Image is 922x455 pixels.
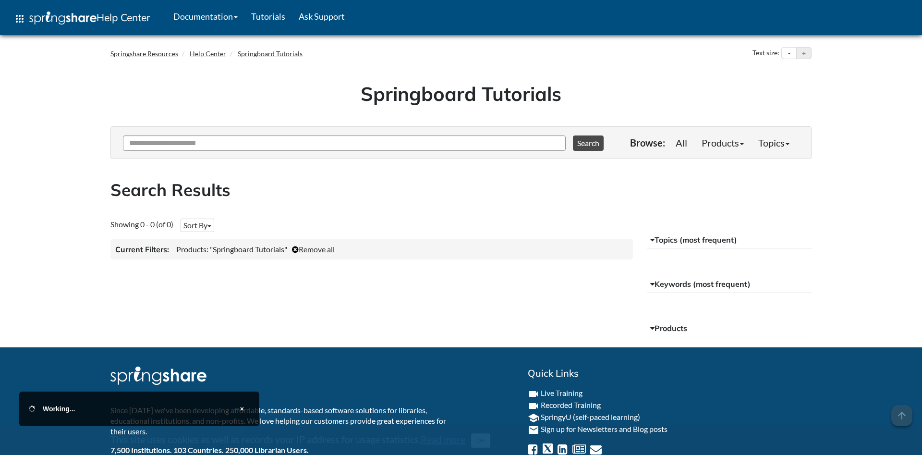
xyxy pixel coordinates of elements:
a: All [668,133,694,152]
p: Browse: [630,136,665,149]
a: Live Training [541,388,582,397]
a: Topics [751,133,797,152]
button: Search [573,135,604,151]
i: videocam [528,388,539,400]
span: Working... [43,405,75,413]
button: Increase text size [797,48,811,59]
i: videocam [528,400,539,412]
p: Since [DATE] we've been developing affordable, standards-based software solutions for libraries, ... [110,405,454,437]
h2: Search Results [110,178,812,202]
button: Products [647,320,812,337]
span: arrow_upward [891,405,912,426]
b: 7,500 Institutions. 103 Countries. 250,000 Librarian Users. [110,445,309,455]
a: Products [694,133,751,152]
a: Sign up for Newsletters and Blog posts [541,424,667,433]
span: Products: [176,245,208,254]
img: Springshare [29,12,97,25]
a: Documentation [167,4,244,28]
button: Close [234,401,250,417]
div: This site uses cookies as well as records your IP address for usage statistics. [101,432,821,448]
span: "Springboard Tutorials" [210,245,287,254]
h1: Springboard Tutorials [118,80,804,107]
a: arrow_upward [891,406,912,418]
a: Remove all [292,245,335,254]
button: Close [471,433,490,448]
button: Keywords (most frequent) [647,276,812,293]
a: Recorded Training [541,400,601,409]
a: apps Help Center [7,4,157,33]
a: Tutorials [244,4,292,28]
a: Springshare Resources [110,49,178,58]
a: SpringyU (self-paced learning) [541,412,640,421]
span: Showing 0 - 0 (of 0) [110,220,173,229]
button: Topics (most frequent) [647,232,812,249]
span: apps [14,13,25,25]
a: Ask Support [292,4,352,28]
a: Help Center [190,49,226,58]
a: Springboard Tutorials [238,49,303,58]
h2: Quick Links [528,367,812,380]
h3: Current Filters [115,244,169,255]
i: email [528,424,539,436]
span: Help Center [97,11,150,24]
button: Sort By [181,219,214,232]
img: Springshare [110,367,206,385]
i: school [528,412,539,424]
button: Decrease text size [782,48,796,59]
div: Text size: [751,47,781,60]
